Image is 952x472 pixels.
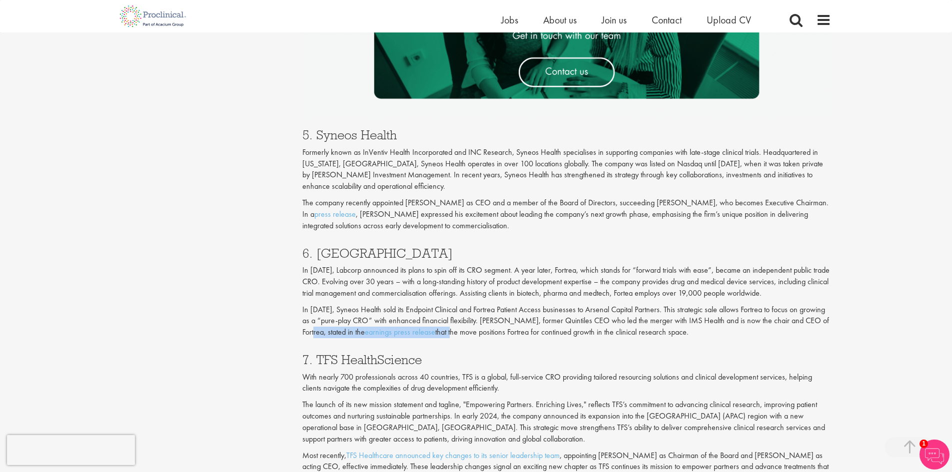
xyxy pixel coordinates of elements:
[707,13,751,26] a: Upload CV
[314,209,356,219] a: press release
[302,372,831,395] p: With nearly 700 professionals across 40 countries, TFS is a global, full-service CRO providing ta...
[920,440,950,470] img: Chatbot
[302,304,831,339] p: In [DATE], Syneos Health sold its Endpoint Clinical and Fortrea Patient Access businesses to Arse...
[302,353,831,366] h3: 7. TFS HealthScience
[543,13,577,26] a: About us
[365,327,435,337] a: earnings press release
[920,440,928,448] span: 1
[302,128,831,141] h3: 5. Syneos Health
[7,435,135,465] iframe: reCAPTCHA
[302,265,831,299] p: In [DATE], Labcorp announced its plans to spin off its CRO segment. A year later, Fortrea, which ...
[346,450,560,461] a: TFS Healthcare announced key changes to its senior leadership team
[501,13,518,26] a: Jobs
[602,13,627,26] a: Join us
[652,13,682,26] a: Contact
[302,197,831,232] p: The company recently appointed [PERSON_NAME] as CEO and a member of the Board of Directors, succe...
[302,147,831,192] p: Formerly known as InVentiv Health Incorporated and INC Research, Syneos Health specialises in sup...
[302,247,831,260] h3: 6. [GEOGRAPHIC_DATA]
[302,399,831,445] p: The launch of its new mission statement and tagline, "Empowering Partners. Enriching Lives," refl...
